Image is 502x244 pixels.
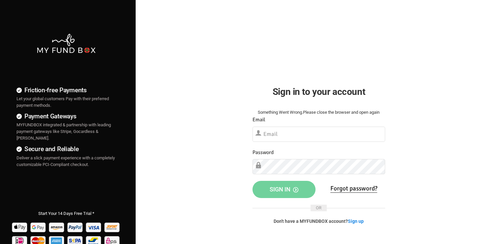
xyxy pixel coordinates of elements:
h4: Secure and Reliable [17,144,116,154]
label: Password [252,148,274,157]
div: Something Went Wrong.Please close the browser and open again [252,109,385,116]
h4: Payment Gateways [17,111,116,121]
img: Sofort Pay [104,220,121,234]
img: Amazon [48,220,66,234]
img: Visa [85,220,103,234]
h4: Friction-free Payments [17,85,116,95]
span: MYFUNDBOX integrated & partnership with leading payment gateways like Stripe, Gocardless & [PERSO... [17,122,111,141]
button: Sign in [252,181,316,198]
a: Forgot password? [330,184,377,193]
img: Google Pay [30,220,47,234]
a: Sign up [348,219,364,224]
h2: Sign in to your account [252,85,385,99]
span: Deliver a slick payment experience with a completely customizable PCI-Compliant checkout. [17,155,115,167]
p: Don't have a MYFUNDBOX account? [252,218,385,224]
span: Sign in [270,186,298,193]
span: OR [311,205,327,211]
label: Email [252,116,265,124]
img: Apple Pay [11,220,29,234]
span: Let your global customers Pay with their preferred payment methods. [17,96,109,108]
img: mfbwhite.png [36,33,96,54]
img: Paypal [67,220,84,234]
input: Email [252,127,385,142]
